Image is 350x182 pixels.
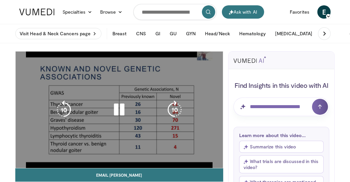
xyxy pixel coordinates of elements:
[59,5,96,19] a: Specialties
[182,27,200,40] button: GYN
[16,52,223,168] video-js: Video Player
[151,27,164,40] button: GI
[286,5,313,19] a: Favorites
[271,27,316,40] button: [MEDICAL_DATA]
[239,132,324,138] p: Learn more about this video...
[19,9,55,15] img: VuMedi Logo
[133,4,217,20] input: Search topics, interventions
[317,5,331,19] a: E
[239,155,324,173] button: What trials are discussed in this video?
[235,27,270,40] button: Hematology
[239,141,324,153] button: Summarize this video
[108,27,130,40] button: Breast
[234,56,266,63] img: vumedi-ai-logo.svg
[96,5,127,19] a: Browse
[15,28,101,39] a: Visit Head & Neck Cancers page
[234,97,329,116] input: Question for AI
[132,27,150,40] button: CNS
[166,27,181,40] button: GU
[222,5,264,19] button: Ask with AI
[234,81,329,90] h4: Find Insights in this video with AI
[201,27,234,40] button: Head/Neck
[15,168,223,182] a: Email [PERSON_NAME]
